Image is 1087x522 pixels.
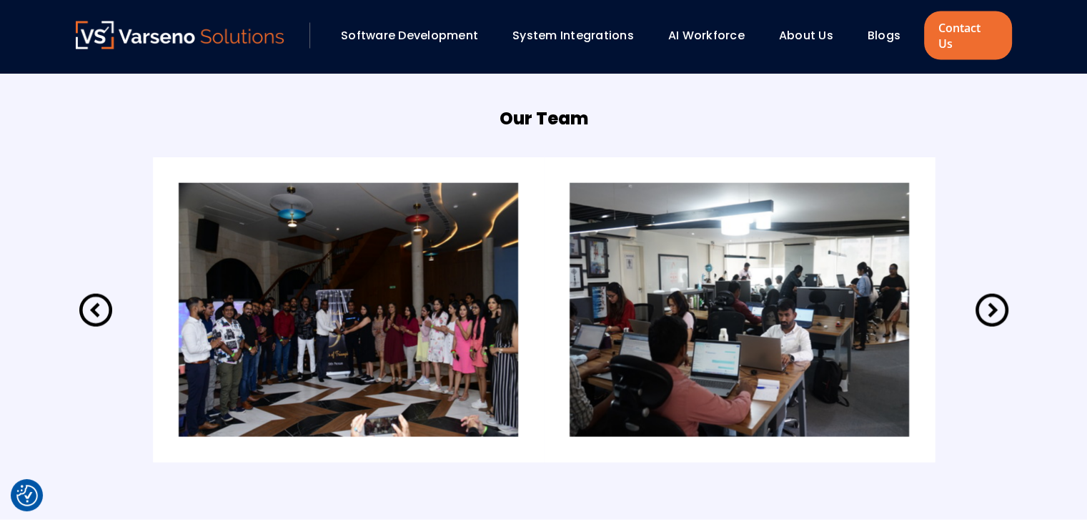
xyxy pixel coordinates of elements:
a: Contact Us [924,11,1011,60]
div: System Integrations [505,24,654,48]
img: Varseno Solutions – Product Engineering & IT Services [76,21,284,49]
a: Blogs [868,27,900,44]
div: Software Development [334,24,498,48]
a: Software Development [341,27,478,44]
div: AI Workforce [661,24,765,48]
a: AI Workforce [668,27,745,44]
div: About Us [772,24,853,48]
a: System Integrations [512,27,634,44]
button: Cookie Settings [16,485,38,506]
img: Revisit consent button [16,485,38,506]
a: Varseno Solutions – Product Engineering & IT Services [76,21,284,50]
div: Blogs [860,24,920,48]
a: About Us [779,27,833,44]
h5: Our Team [500,106,588,132]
